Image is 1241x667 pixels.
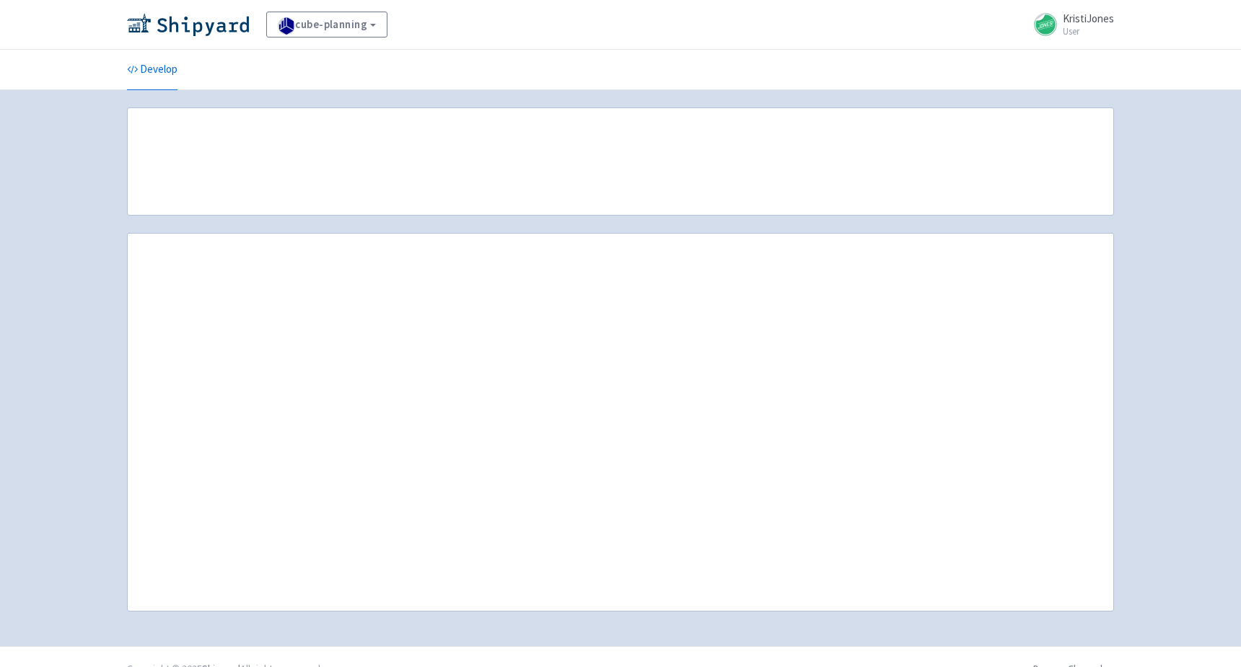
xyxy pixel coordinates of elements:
[1063,12,1114,25] span: KristiJones
[266,12,387,37] a: cube-planning
[127,50,177,90] a: Develop
[1063,27,1114,36] small: User
[127,13,249,36] img: Shipyard logo
[1025,13,1114,36] a: KristiJones User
